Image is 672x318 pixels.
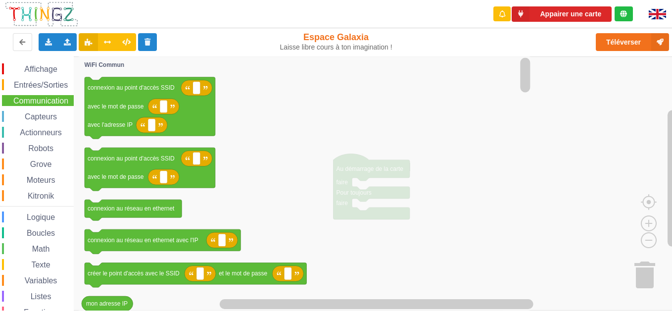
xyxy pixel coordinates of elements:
button: Téléverser [596,33,669,51]
img: gb.png [649,9,666,19]
text: WiFi Commun [85,61,125,68]
text: connexion au point d'accès SSID [88,84,175,91]
text: connexion au réseau en ethernet [88,205,175,212]
span: Boucles [25,229,56,237]
text: avec le mot de passe [88,173,144,180]
span: Kitronik [26,192,55,200]
span: Entrées/Sorties [12,81,69,89]
text: avec l'adresse IP [88,121,133,128]
text: et le mot de passe [219,270,267,277]
div: Laisse libre cours à ton imagination ! [279,43,393,52]
span: Listes [29,292,53,301]
text: connexion au point d'accès SSID [88,155,175,162]
span: Capteurs [23,112,58,121]
span: Communication [12,97,70,105]
span: Texte [30,261,51,269]
span: Actionneurs [18,128,63,137]
text: avec le mot de passe [88,103,144,110]
span: Robots [27,144,55,153]
span: Variables [23,276,59,285]
span: Affichage [23,65,58,73]
span: Math [31,245,51,253]
span: Grove [29,160,53,168]
button: Appairer une carte [512,6,612,22]
div: Tu es connecté au serveur de création de Thingz [615,6,633,21]
span: Fonctions [22,308,59,317]
text: connexion au réseau en ethernet avec l'IP [88,237,198,244]
div: Espace Galaxia [279,32,393,52]
span: Moteurs [25,176,57,184]
text: créer le point d'accès avec le SSID [88,270,180,277]
span: Logique [25,213,56,221]
img: thingz_logo.png [4,1,79,27]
